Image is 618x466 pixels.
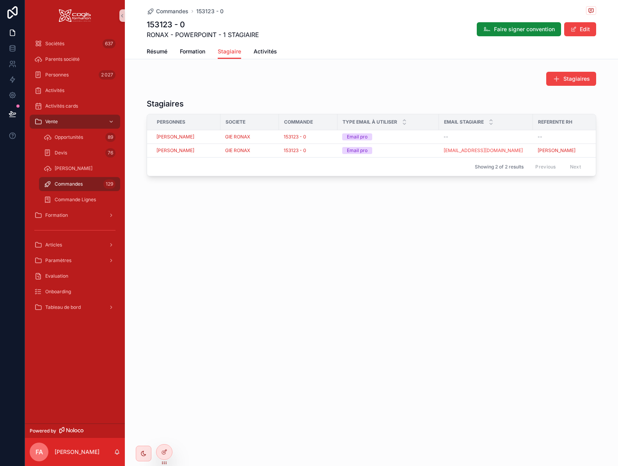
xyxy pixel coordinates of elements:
[39,161,120,175] a: [PERSON_NAME]
[103,39,115,48] div: 637
[45,304,81,310] span: Tableau de bord
[218,48,241,55] span: Stagiaire
[30,238,120,252] a: Articles
[39,146,120,160] a: Devis76
[59,9,91,22] img: App logo
[45,72,69,78] span: Personnes
[30,208,120,222] a: Formation
[538,119,572,125] span: Referente RH
[105,133,115,142] div: 89
[45,87,64,94] span: Activités
[156,147,216,154] a: [PERSON_NAME]
[546,72,596,86] button: Stagiaires
[347,147,368,154] div: Email pro
[444,134,448,140] span: --
[55,181,83,187] span: Commandes
[30,428,56,434] span: Powered by
[45,289,71,295] span: Onboarding
[55,150,67,156] span: Devis
[477,22,561,36] button: Faire signer convention
[284,119,313,125] span: Commande
[45,103,78,109] span: Activités cards
[45,273,68,279] span: Evaluation
[25,31,125,324] div: scrollable content
[39,130,120,144] a: Opportunités89
[99,70,115,80] div: 2 027
[494,25,555,33] span: Faire signer convention
[156,134,216,140] a: [PERSON_NAME]
[564,22,596,36] button: Edit
[55,197,96,203] span: Commande Lignes
[343,119,397,125] span: Type Email à utiliser
[147,30,259,39] span: RONAX - POWERPOINT - 1 STAGIAIRE
[156,147,194,154] a: [PERSON_NAME]
[196,7,224,15] a: 153123 - 0
[284,147,333,154] a: 153123 - 0
[55,165,92,172] span: [PERSON_NAME]
[347,133,368,140] div: Email pro
[444,134,528,140] a: --
[444,147,528,154] a: [EMAIL_ADDRESS][DOMAIN_NAME]
[342,147,434,154] a: Email pro
[147,19,259,30] h1: 153123 - 0
[147,48,167,55] span: Résumé
[180,48,205,55] span: Formation
[254,48,277,55] span: Activités
[30,68,120,82] a: Personnes2 027
[39,193,120,207] a: Commande Lignes
[147,44,167,60] a: Résumé
[538,147,575,154] a: [PERSON_NAME]
[254,44,277,60] a: Activités
[225,134,274,140] a: GIE RONAX
[538,134,608,140] a: --
[45,119,58,125] span: Vente
[180,44,205,60] a: Formation
[342,133,434,140] a: Email pro
[284,134,306,140] a: 153123 - 0
[225,134,250,140] span: GIE RONAX
[444,119,484,125] span: Email stagiaire
[30,285,120,299] a: Onboarding
[45,56,80,62] span: Parents société
[30,99,120,113] a: Activités cards
[30,52,120,66] a: Parents société
[45,257,71,264] span: Paramètres
[156,7,188,15] span: Commandes
[30,83,120,97] a: Activités
[157,119,185,125] span: Personnes
[25,423,125,438] a: Powered by
[39,177,120,191] a: Commandes129
[55,448,99,456] p: [PERSON_NAME]
[30,269,120,283] a: Evaluation
[30,37,120,51] a: Sociétés637
[225,147,274,154] a: GIE RONAX
[475,164,524,170] span: Showing 2 of 2 results
[30,253,120,268] a: Paramètres
[284,134,333,140] a: 153123 - 0
[225,147,250,154] a: GIE RONAX
[444,147,523,154] a: [EMAIL_ADDRESS][DOMAIN_NAME]
[156,134,194,140] a: [PERSON_NAME]
[103,179,115,189] div: 129
[226,119,245,125] span: Societe
[45,242,62,248] span: Articles
[147,98,184,109] h1: Stagiaires
[45,41,64,47] span: Sociétés
[55,134,83,140] span: Opportunités
[538,134,542,140] span: --
[538,147,608,154] a: [PERSON_NAME]
[147,7,188,15] a: Commandes
[284,147,306,154] a: 153123 - 0
[563,75,590,83] span: Stagiaires
[218,44,241,59] a: Stagiaire
[36,447,43,457] span: FA
[30,300,120,314] a: Tableau de bord
[105,148,115,158] div: 76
